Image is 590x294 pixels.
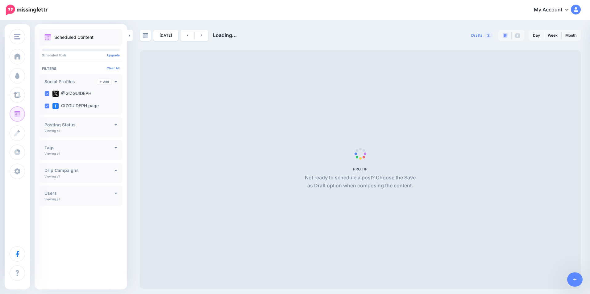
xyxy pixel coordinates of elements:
span: Loading... [213,32,237,38]
img: facebook-square.png [52,103,59,109]
a: My Account [528,2,581,18]
p: Scheduled Content [54,35,93,39]
img: calendar.png [44,34,51,41]
p: Viewing all [44,152,60,155]
label: @GIZGUIDEPH [52,91,91,97]
p: Scheduled Posts [42,54,120,57]
h4: Filters [42,66,120,71]
img: facebook-grey-square.png [515,33,520,38]
label: GIZGUIDEPH page [52,103,99,109]
a: Week [544,31,561,40]
h4: Users [44,191,114,195]
h5: PRO TIP [302,167,418,171]
p: Not ready to schedule a post? Choose the Save as Draft option when composing the content. [302,174,418,190]
a: Drafts2 [467,30,497,41]
a: Day [529,31,544,40]
h4: Tags [44,145,114,150]
p: Viewing all [44,197,60,201]
h4: Drip Campaigns [44,168,114,173]
span: Drafts [471,34,483,37]
a: Add [97,79,111,84]
h4: Posting Status [44,123,114,127]
img: twitter-square.png [52,91,59,97]
span: 2 [484,32,493,38]
a: Upgrade [107,53,120,57]
a: Clear All [107,66,120,70]
img: paragraph-boxed.png [503,33,508,38]
p: Viewing all [44,174,60,178]
img: calendar-grey-darker.png [143,33,148,38]
h4: Social Profiles [44,80,97,84]
p: Viewing all [44,129,60,133]
img: menu.png [14,34,20,39]
a: Month [562,31,580,40]
a: [DATE] [153,30,178,41]
img: Missinglettr [6,5,48,15]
